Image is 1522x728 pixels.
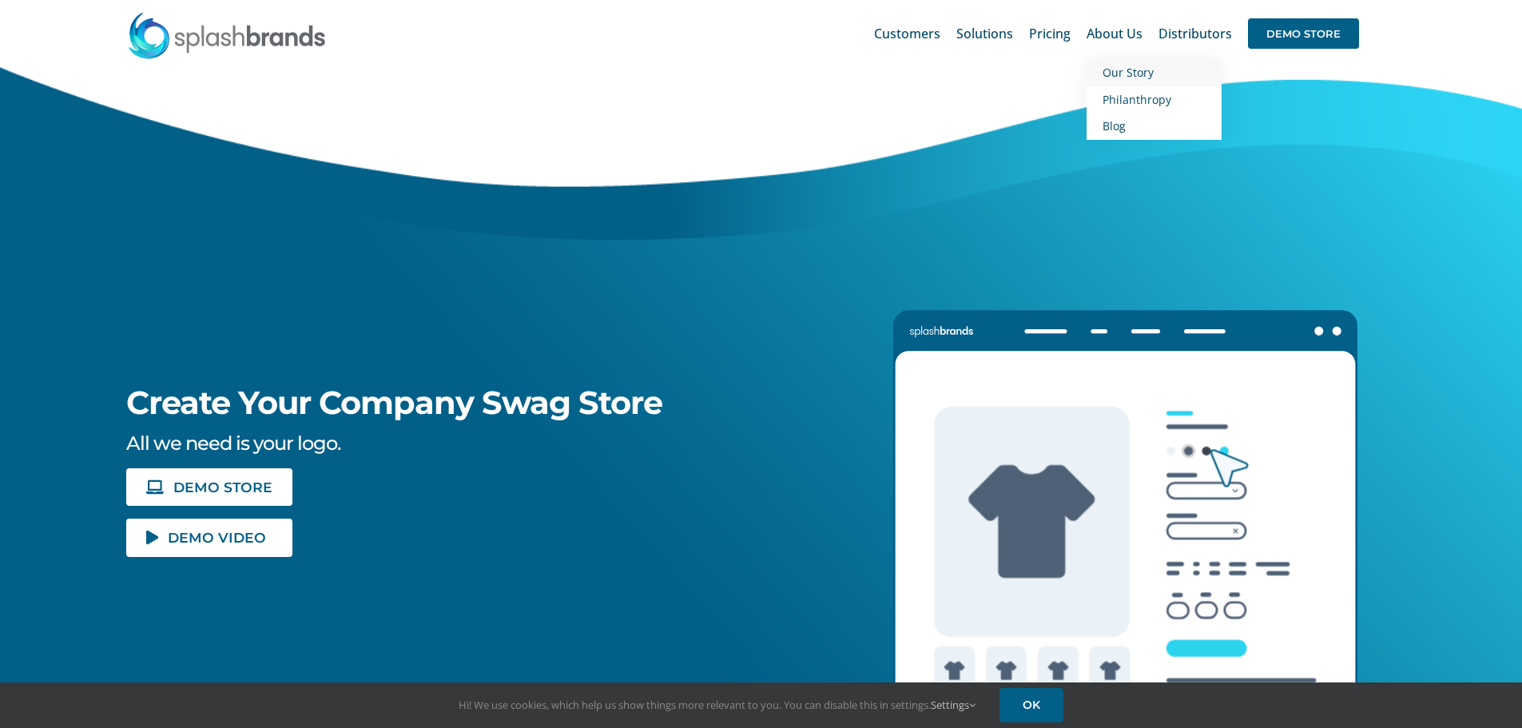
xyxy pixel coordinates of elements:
[168,531,266,544] span: DEMO VIDEO
[1103,65,1154,80] span: Our Story
[1103,92,1171,107] span: Philanthropy
[874,8,940,59] a: Customers
[173,480,272,494] span: DEMO STORE
[1087,27,1142,40] span: About Us
[1248,18,1359,49] span: DEMO STORE
[999,688,1063,722] a: OK
[956,27,1013,40] span: Solutions
[126,468,292,506] a: DEMO STORE
[1087,113,1222,140] a: Blog
[126,383,662,422] span: Create Your Company Swag Store
[1158,8,1232,59] a: Distributors
[1103,118,1126,133] span: Blog
[1248,8,1359,59] a: DEMO STORE
[127,11,327,59] img: SplashBrands.com Logo
[931,698,976,712] a: Settings
[1029,8,1071,59] a: Pricing
[1087,86,1222,113] a: Philanthropy
[1158,27,1232,40] span: Distributors
[459,698,976,712] span: Hi! We use cookies, which help us show things more relevant to you. You can disable this in setti...
[1087,59,1222,86] a: Our Story
[874,8,1359,59] nav: Main Menu
[1029,27,1071,40] span: Pricing
[874,27,940,40] span: Customers
[126,432,340,455] span: All we need is your logo.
